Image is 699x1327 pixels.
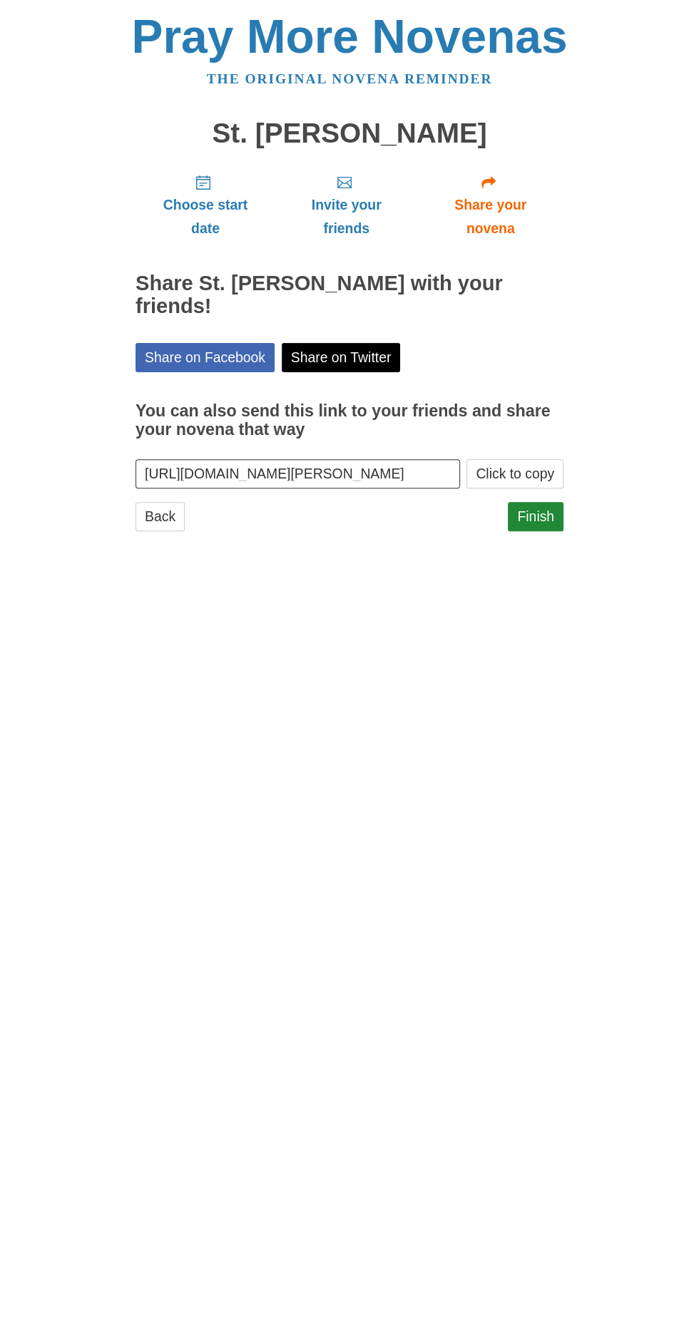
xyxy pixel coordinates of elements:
[275,163,417,247] a: Invite your friends
[508,502,563,531] a: Finish
[466,459,563,488] button: Click to copy
[432,193,549,240] span: Share your novena
[136,343,275,372] a: Share on Facebook
[290,193,403,240] span: Invite your friends
[136,163,275,247] a: Choose start date
[207,71,493,86] a: The original novena reminder
[136,502,185,531] a: Back
[150,193,261,240] span: Choose start date
[282,343,401,372] a: Share on Twitter
[136,402,563,439] h3: You can also send this link to your friends and share your novena that way
[136,272,563,318] h2: Share St. [PERSON_NAME] with your friends!
[417,163,563,247] a: Share your novena
[136,118,563,149] h1: St. [PERSON_NAME]
[132,10,568,63] a: Pray More Novenas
